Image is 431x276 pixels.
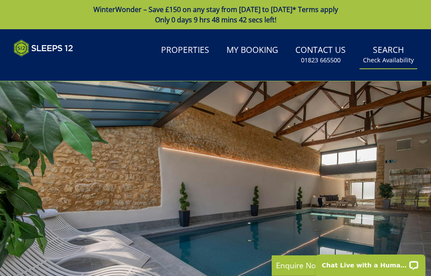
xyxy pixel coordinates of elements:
small: Check Availability [363,56,414,64]
iframe: LiveChat chat widget [310,249,431,276]
span: Only 0 days 9 hrs 48 mins 42 secs left! [155,15,276,25]
small: 01823 665500 [301,56,341,64]
img: Sleeps 12 [14,40,73,57]
a: SearchCheck Availability [360,41,417,69]
a: Properties [158,41,213,60]
a: Contact Us01823 665500 [292,41,349,69]
a: My Booking [223,41,282,60]
p: Enquire Now [276,260,405,271]
iframe: Customer reviews powered by Trustpilot [9,62,100,69]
